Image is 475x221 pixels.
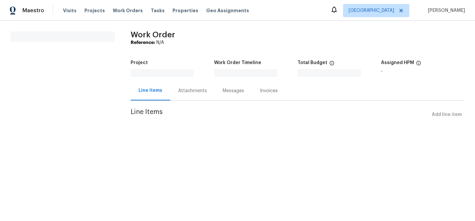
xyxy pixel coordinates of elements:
span: Properties [173,7,198,14]
span: Line Items [131,109,429,121]
h5: Total Budget [298,60,327,65]
b: Reference: [131,40,155,45]
div: Attachments [178,88,207,94]
span: Projects [84,7,105,14]
h5: Assigned HPM [381,60,414,65]
span: [PERSON_NAME] [425,7,465,14]
span: [GEOGRAPHIC_DATA] [349,7,394,14]
div: Invoices [260,88,278,94]
div: - [381,69,464,74]
div: Messages [223,88,244,94]
span: The total cost of line items that have been proposed by Opendoor. This sum includes line items th... [329,60,334,69]
div: N/A [131,39,464,46]
span: Tasks [151,8,165,13]
span: Geo Assignments [206,7,249,14]
h5: Project [131,60,148,65]
span: Visits [63,7,77,14]
h5: Work Order Timeline [214,60,261,65]
span: Work Orders [113,7,143,14]
span: The hpm assigned to this work order. [416,60,421,69]
span: Maestro [22,7,44,14]
span: Work Order [131,31,175,39]
div: Line Items [139,87,162,94]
